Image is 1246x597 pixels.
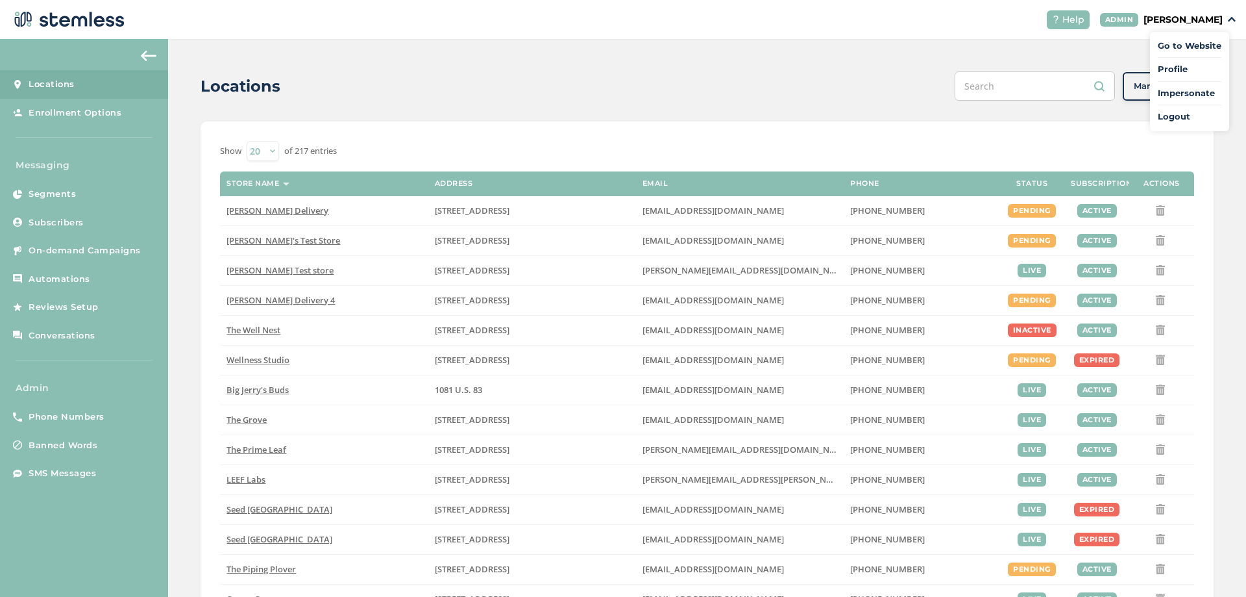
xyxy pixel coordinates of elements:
span: Segments [29,188,76,201]
span: [EMAIL_ADDRESS][DOMAIN_NAME] [642,384,784,396]
span: Seed [GEOGRAPHIC_DATA] [226,533,332,545]
span: The Well Nest [226,324,280,336]
span: [PHONE_NUMBER] [850,324,925,336]
label: Hazel Delivery 4 [226,295,421,306]
div: live [1018,473,1046,487]
span: [PHONE_NUMBER] [850,205,925,216]
label: Show [220,145,241,158]
div: active [1077,264,1117,277]
label: 10 Main Street [435,564,629,575]
span: Subscribers [29,216,84,229]
span: Seed [GEOGRAPHIC_DATA] [226,503,332,515]
div: active [1077,413,1117,427]
input: Search [955,71,1115,101]
label: brianashen@gmail.com [642,235,837,246]
label: info@bigjerrysbuds.com [642,385,837,396]
span: Conversations [29,329,95,342]
span: 1081 U.S. 83 [435,384,482,396]
span: [PHONE_NUMBER] [850,384,925,396]
span: On-demand Campaigns [29,244,141,257]
label: josh.bowers@leefca.com [642,474,837,485]
span: [EMAIL_ADDRESS][DOMAIN_NAME] [642,205,784,216]
label: (619) 600-1269 [850,414,993,426]
div: active [1077,473,1117,487]
span: [PHONE_NUMBER] [850,563,925,575]
label: Wellness Studio [226,355,421,366]
span: [STREET_ADDRESS] [435,563,509,575]
span: [PERSON_NAME] Test store [226,264,334,276]
span: Reviews Setup [29,301,99,314]
span: [EMAIL_ADDRESS][DOMAIN_NAME] [642,414,784,426]
span: The Prime Leaf [226,444,286,455]
div: active [1077,324,1117,337]
label: 1785 South Main Street [435,474,629,485]
label: Swapnil Test store [226,265,421,276]
label: vmrobins@gmail.com [642,325,837,336]
label: LEEF Labs [226,474,421,485]
span: [STREET_ADDRESS] [435,264,509,276]
a: Logout [1158,110,1221,123]
label: 17523 Ventura Boulevard [435,295,629,306]
img: icon-sort-1e1d7615.svg [283,183,289,186]
label: 123 Main Street [435,355,629,366]
div: pending [1008,294,1056,307]
label: Big Jerry's Buds [226,385,421,396]
label: info@pipingplover.com [642,564,837,575]
label: Store name [226,179,279,188]
span: Phone Numbers [29,411,104,424]
label: Brian's Test Store [226,235,421,246]
span: [STREET_ADDRESS] [435,414,509,426]
div: expired [1074,533,1120,546]
span: Wellness Studio [226,354,289,366]
div: inactive [1008,324,1057,337]
span: [STREET_ADDRESS] [435,444,509,455]
div: active [1077,234,1117,248]
label: Phone [850,179,879,188]
label: The Grove [226,414,421,426]
div: pending [1008,204,1056,218]
span: [EMAIL_ADDRESS][DOMAIN_NAME] [642,503,784,515]
label: (269) 929-8463 [850,355,993,366]
label: 1081 U.S. 83 [435,385,629,396]
div: active [1077,563,1117,576]
div: active [1077,443,1117,457]
label: team@seedyourhead.com [642,504,837,515]
div: active [1077,204,1117,218]
label: (580) 539-1118 [850,385,993,396]
div: active [1077,294,1117,307]
span: [PERSON_NAME] Delivery [226,205,328,216]
span: [EMAIL_ADDRESS][DOMAIN_NAME] [642,533,784,545]
span: LEEF Labs [226,474,265,485]
span: The Grove [226,414,267,426]
label: The Prime Leaf [226,444,421,455]
button: Manage Groups [1123,72,1214,101]
label: Status [1016,179,1047,188]
span: Help [1062,13,1084,27]
label: info@bostonseeds.com [642,534,837,545]
div: Chat Widget [1181,535,1246,597]
div: pending [1008,353,1056,367]
div: live [1018,533,1046,546]
label: (707) 513-9697 [850,474,993,485]
label: 401 Centre Street [435,534,629,545]
span: [PHONE_NUMBER] [850,503,925,515]
label: john@theprimeleaf.com [642,444,837,455]
span: [PERSON_NAME][EMAIL_ADDRESS][DOMAIN_NAME] [642,264,850,276]
label: 4120 East Speedway Boulevard [435,444,629,455]
label: (818) 561-0790 [850,295,993,306]
label: Email [642,179,668,188]
label: (818) 561-0790 [850,205,993,216]
div: live [1018,503,1046,516]
span: [PHONE_NUMBER] [850,235,925,246]
span: [PERSON_NAME] Delivery 4 [226,294,335,306]
div: live [1018,413,1046,427]
span: [PERSON_NAME][EMAIL_ADDRESS][DOMAIN_NAME] [642,444,850,455]
a: Go to Website [1158,40,1221,53]
span: [PHONE_NUMBER] [850,474,925,485]
label: (617) 553-5922 [850,534,993,545]
div: live [1018,443,1046,457]
span: Automations [29,273,90,286]
h2: Locations [201,75,280,98]
label: The Piping Plover [226,564,421,575]
img: icon-help-white-03924b79.svg [1052,16,1060,23]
